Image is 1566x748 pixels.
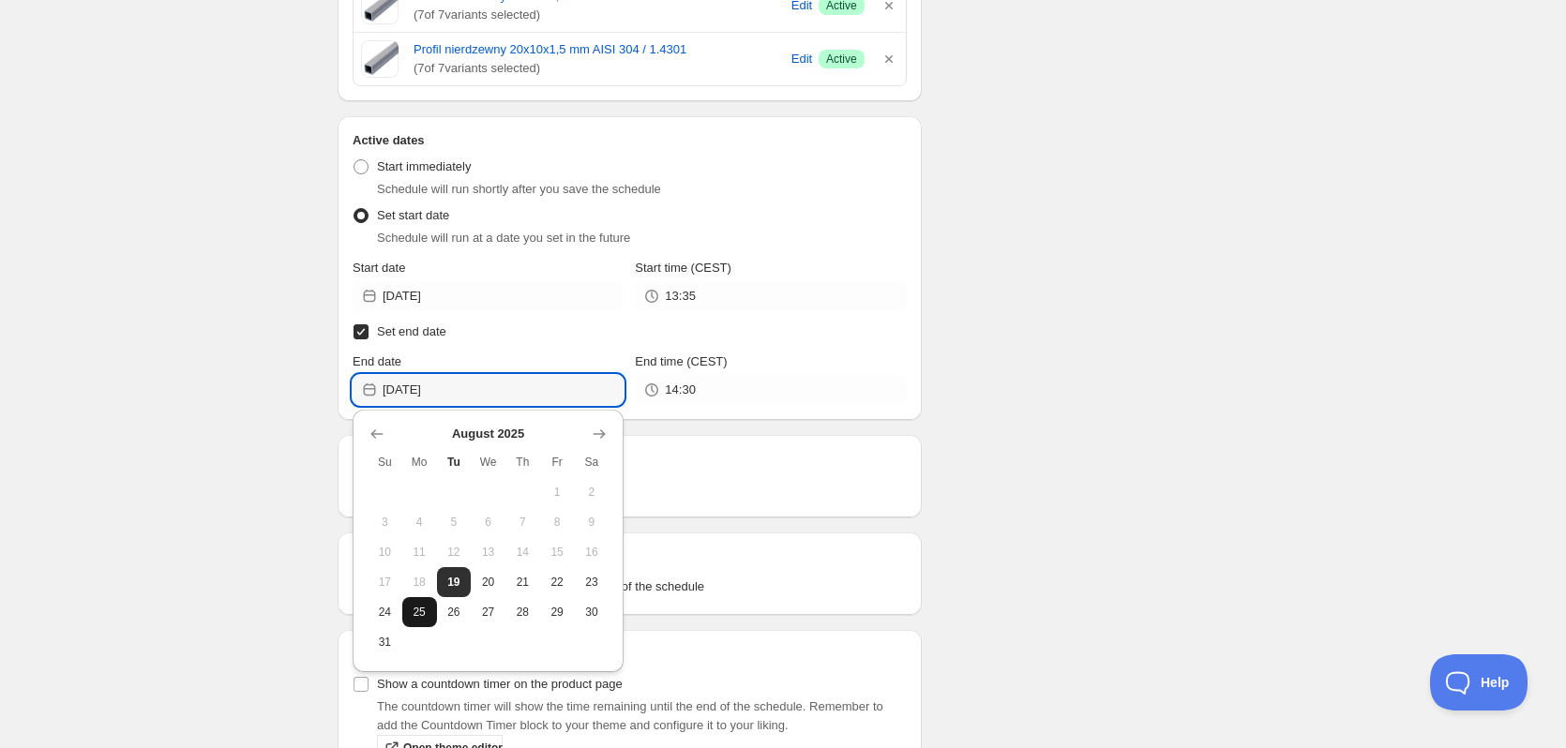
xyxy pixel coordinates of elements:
span: 24 [375,605,395,620]
iframe: Toggle Customer Support [1430,654,1528,711]
span: 12 [444,545,464,560]
button: Monday August 18 2025 [402,567,437,597]
span: Schedule will run at a date you set in the future [377,231,630,245]
span: Set end date [377,324,446,338]
th: Monday [402,447,437,477]
span: 15 [548,545,567,560]
button: Thursday August 28 2025 [505,597,540,627]
button: Thursday August 21 2025 [505,567,540,597]
button: Saturday August 30 2025 [575,597,610,627]
button: Monday August 25 2025 [402,597,437,627]
span: Show a countdown timer on the product page [377,677,623,691]
span: 3 [375,515,395,530]
span: Edit [791,50,812,68]
span: Active [826,52,857,67]
th: Friday [540,447,575,477]
button: Saturday August 23 2025 [575,567,610,597]
span: 10 [375,545,395,560]
span: 25 [410,605,429,620]
span: 13 [478,545,498,560]
p: The countdown timer will show the time remaining until the end of the schedule. Remember to add t... [377,697,907,735]
button: Saturday August 16 2025 [575,537,610,567]
button: Saturday August 9 2025 [575,507,610,537]
button: Tuesday August 26 2025 [437,597,472,627]
span: 31 [375,635,395,650]
span: 9 [582,515,602,530]
button: Sunday August 31 2025 [368,627,402,657]
span: ( 7 of 7 variants selected) [414,6,785,24]
span: 11 [410,545,429,560]
span: Schedule will run shortly after you save the schedule [377,182,661,196]
span: 20 [478,575,498,590]
span: 1 [548,485,567,500]
button: Friday August 22 2025 [540,567,575,597]
span: 23 [582,575,602,590]
span: 19 [444,575,464,590]
h2: Countdown timer [353,645,907,664]
button: Wednesday August 27 2025 [471,597,505,627]
button: Friday August 15 2025 [540,537,575,567]
span: Sa [582,455,602,470]
button: Sunday August 3 2025 [368,507,402,537]
span: 5 [444,515,464,530]
span: 7 [513,515,533,530]
h2: Active dates [353,131,907,150]
span: End time (CEST) [635,354,727,368]
button: Saturday August 2 2025 [575,477,610,507]
span: Start date [353,261,405,275]
button: Edit [789,44,815,74]
span: 6 [478,515,498,530]
button: Sunday August 17 2025 [368,567,402,597]
button: Tuesday August 12 2025 [437,537,472,567]
span: 8 [548,515,567,530]
span: 30 [582,605,602,620]
h2: Tags [353,547,907,566]
button: Wednesday August 13 2025 [471,537,505,567]
span: 27 [478,605,498,620]
img: Kwadratowy zamknięty profil nierdzewny ujęty pod kątem na białym tle [361,40,399,78]
th: Saturday [575,447,610,477]
button: Sunday August 10 2025 [368,537,402,567]
th: Sunday [368,447,402,477]
th: Tuesday [437,447,472,477]
span: Start time (CEST) [635,261,731,275]
span: End date [353,354,401,368]
h2: Repeating [353,450,907,469]
span: 2 [582,485,602,500]
button: Monday August 11 2025 [402,537,437,567]
button: Monday August 4 2025 [402,507,437,537]
button: Show next month, September 2025 [586,421,612,447]
button: Friday August 29 2025 [540,597,575,627]
button: Sunday August 24 2025 [368,597,402,627]
span: 17 [375,575,395,590]
button: Today Tuesday August 19 2025 [437,567,472,597]
span: Fr [548,455,567,470]
span: Set start date [377,208,449,222]
th: Wednesday [471,447,505,477]
span: 16 [582,545,602,560]
span: We [478,455,498,470]
button: Thursday August 7 2025 [505,507,540,537]
span: 21 [513,575,533,590]
button: Show previous month, July 2025 [364,421,390,447]
span: 22 [548,575,567,590]
span: 4 [410,515,429,530]
span: Th [513,455,533,470]
button: Tuesday August 5 2025 [437,507,472,537]
th: Thursday [505,447,540,477]
a: Profil nierdzewny 20x10x1,5 mm AISI 304 / 1.4301 [414,40,785,59]
button: Wednesday August 6 2025 [471,507,505,537]
button: Friday August 8 2025 [540,507,575,537]
span: 29 [548,605,567,620]
span: Su [375,455,395,470]
button: Thursday August 14 2025 [505,537,540,567]
span: Tu [444,455,464,470]
button: Wednesday August 20 2025 [471,567,505,597]
span: Mo [410,455,429,470]
button: Friday August 1 2025 [540,477,575,507]
span: 28 [513,605,533,620]
span: Start immediately [377,159,471,173]
span: ( 7 of 7 variants selected) [414,59,785,78]
span: 18 [410,575,429,590]
span: 26 [444,605,464,620]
